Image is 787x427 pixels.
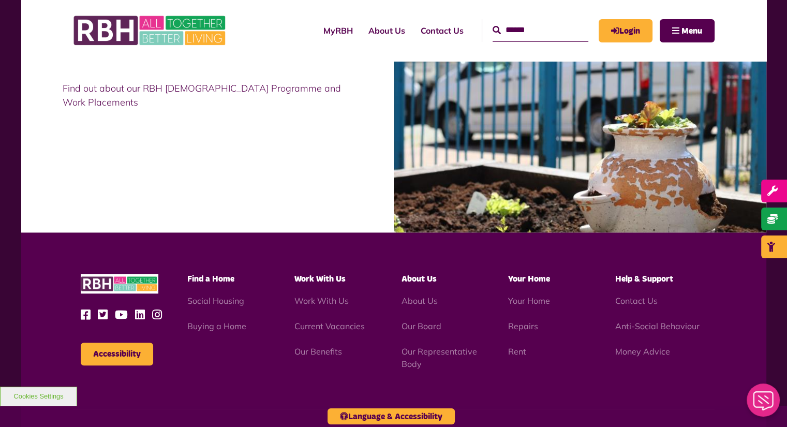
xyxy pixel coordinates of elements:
[328,408,455,424] button: Language & Accessibility
[401,275,436,283] span: About Us
[294,321,365,331] a: Current Vacancies
[294,275,346,283] span: Work With Us
[316,17,361,45] a: MyRBH
[401,346,477,369] a: Our Representative Body
[63,81,352,109] p: Find out about our RBH [DEMOGRAPHIC_DATA] Programme and Work Placements
[401,296,437,306] a: About Us
[615,321,700,331] a: Anti-Social Behaviour
[187,321,246,331] a: Buying a Home
[508,275,550,283] span: Your Home
[81,343,153,365] button: Accessibility
[493,19,588,41] input: Search
[740,380,787,427] iframe: Netcall Web Assistant for live chat
[599,19,652,42] a: MyRBH
[361,17,413,45] a: About Us
[660,19,715,42] button: Navigation
[615,275,673,283] span: Help & Support
[508,296,550,306] a: Your Home
[294,296,349,306] a: Work With Us
[508,321,538,331] a: Repairs
[187,296,244,306] a: Social Housing - open in a new tab
[615,296,658,306] a: Contact Us
[413,17,471,45] a: Contact Us
[401,321,441,331] a: Our Board
[73,10,228,51] img: RBH
[615,346,670,357] a: Money Advice
[294,346,342,357] a: Our Benefits
[81,274,158,294] img: RBH
[508,346,526,357] a: Rent
[681,27,702,35] span: Menu
[187,275,234,283] span: Find a Home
